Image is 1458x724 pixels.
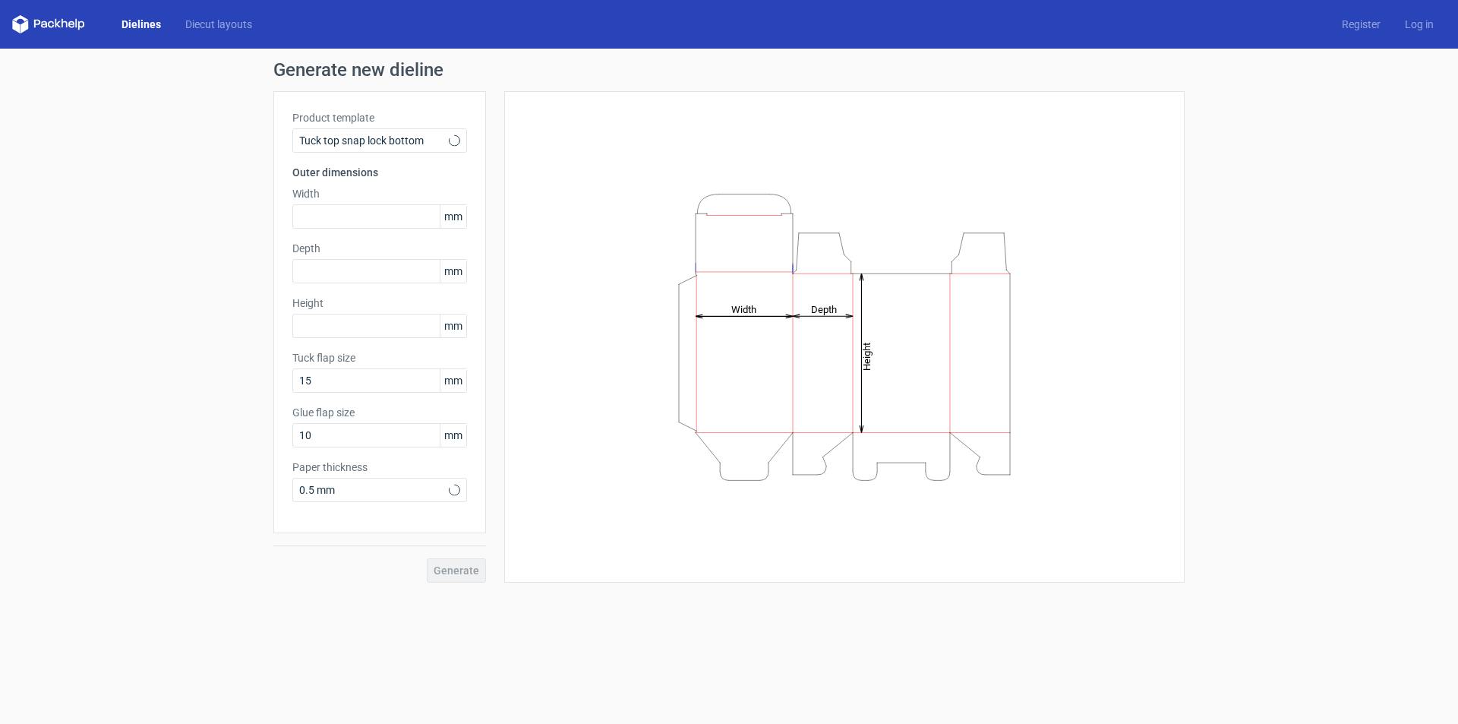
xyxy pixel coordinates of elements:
span: mm [440,369,466,392]
label: Glue flap size [292,405,467,420]
label: Depth [292,241,467,256]
label: Height [292,296,467,311]
h3: Outer dimensions [292,165,467,180]
a: Dielines [109,17,173,32]
a: Register [1330,17,1393,32]
tspan: Width [731,303,756,315]
span: mm [440,424,466,447]
span: mm [440,260,466,283]
label: Paper thickness [292,460,467,475]
span: mm [440,315,466,337]
span: mm [440,205,466,228]
a: Log in [1393,17,1446,32]
a: Diecut layouts [173,17,264,32]
label: Width [292,186,467,201]
label: Tuck flap size [292,350,467,365]
label: Product template [292,110,467,125]
h1: Generate new dieline [273,61,1185,79]
span: Tuck top snap lock bottom [299,133,449,148]
span: 0.5 mm [299,482,449,498]
tspan: Depth [811,303,837,315]
tspan: Height [861,342,873,370]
